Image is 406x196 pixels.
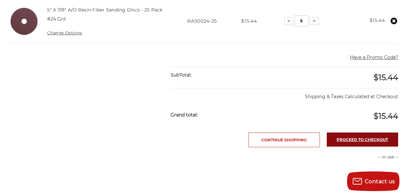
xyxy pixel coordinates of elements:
span: $15.44 [241,18,257,24]
span: RA50024-25 [187,18,217,24]
a: 5" X 7/8" A/O Resin Fiber Sanding Discs - 25 Pack [47,7,162,13]
span: $15.44 [374,73,398,82]
p: -- or use -- [316,154,398,160]
img: 5 inch aluminum oxide resin fiber disc [8,5,40,37]
a: Proceed to checkout [327,133,398,147]
strong: $15.44 [370,17,385,23]
dd: #24 Grit [47,16,66,23]
input: 5" X 7/8" A/O Resin Fiber Sanding Discs - 25 Pack Quantity: [295,15,308,27]
a: Continue Shopping [249,133,320,147]
span: Contact us [365,178,395,185]
p: Shipping & Taxes Calculated at Checkout [171,88,398,100]
button: Have a Promo Code? [350,54,398,61]
button: Contact us [347,171,399,191]
div: SubTotal: [171,67,285,83]
iframe: PayPal-paypal [316,167,398,180]
strong: Grand total: [171,112,198,118]
span: $15.44 [374,111,398,121]
a: Change Options [47,30,82,35]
